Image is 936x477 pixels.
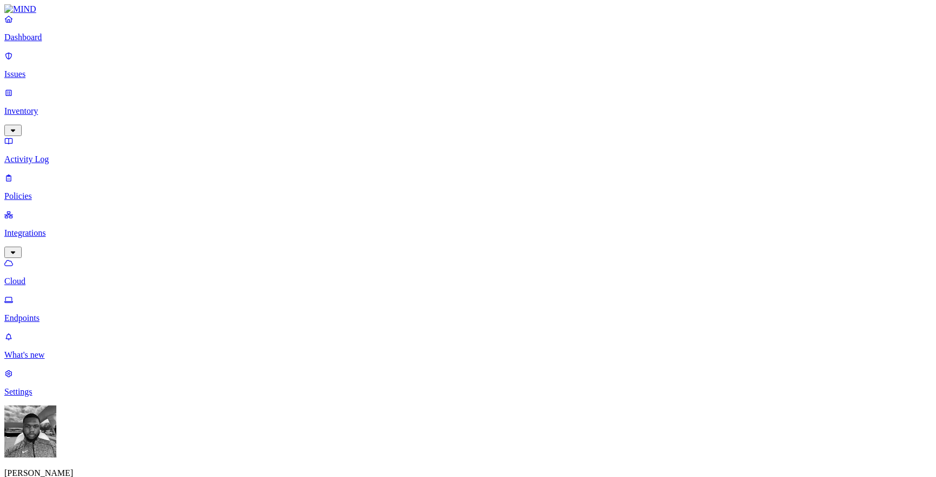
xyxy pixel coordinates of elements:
[4,276,932,286] p: Cloud
[4,69,932,79] p: Issues
[4,228,932,238] p: Integrations
[4,14,932,42] a: Dashboard
[4,295,932,323] a: Endpoints
[4,154,932,164] p: Activity Log
[4,173,932,201] a: Policies
[4,210,932,256] a: Integrations
[4,191,932,201] p: Policies
[4,33,932,42] p: Dashboard
[4,51,932,79] a: Issues
[4,4,932,14] a: MIND
[4,106,932,116] p: Inventory
[4,332,932,360] a: What's new
[4,405,56,457] img: Cameron White
[4,88,932,134] a: Inventory
[4,4,36,14] img: MIND
[4,136,932,164] a: Activity Log
[4,350,932,360] p: What's new
[4,258,932,286] a: Cloud
[4,387,932,397] p: Settings
[4,369,932,397] a: Settings
[4,313,932,323] p: Endpoints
